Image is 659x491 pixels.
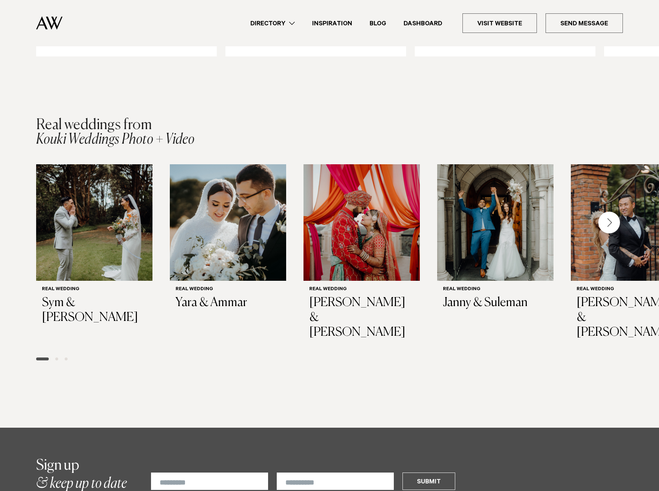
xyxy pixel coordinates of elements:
[462,13,537,33] a: Visit Website
[437,164,554,316] a: Real Wedding | Janny & Suleman Real Wedding Janny & Suleman
[309,296,414,340] h3: [PERSON_NAME] & [PERSON_NAME]
[42,296,147,325] h3: Sym & [PERSON_NAME]
[36,164,152,281] img: Real Wedding | Sym & Hanin
[395,18,451,28] a: Dashboard
[36,164,152,331] a: Real Wedding | Sym & Hanin Real Wedding Sym & [PERSON_NAME]
[36,118,194,147] h2: Kouki Weddings Photo + Video
[361,18,395,28] a: Blog
[36,16,63,30] img: Auckland Weddings Logo
[42,287,147,293] h6: Real Wedding
[242,18,303,28] a: Directory
[303,164,420,346] a: Real Wedding | Renay & Jas Real Wedding [PERSON_NAME] & [PERSON_NAME]
[36,458,79,473] span: Sign up
[437,164,554,346] swiper-slide: 4 / 8
[309,287,414,293] h6: Real Wedding
[437,164,554,281] img: Real Wedding | Janny & Suleman
[176,287,280,293] h6: Real Wedding
[176,296,280,310] h3: Yara & Ammar
[170,164,286,281] img: Real Wedding | Yara & Ammar
[36,164,152,346] swiper-slide: 1 / 8
[402,473,455,490] button: Submit
[170,164,286,346] swiper-slide: 2 / 8
[303,164,420,346] swiper-slide: 3 / 8
[546,13,623,33] a: Send Message
[36,118,152,132] span: Real weddings from
[443,296,548,310] h3: Janny & Suleman
[303,18,361,28] a: Inspiration
[303,164,420,281] img: Real Wedding | Renay & Jas
[170,164,286,316] a: Real Wedding | Yara & Ammar Real Wedding Yara & Ammar
[443,287,548,293] h6: Real Wedding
